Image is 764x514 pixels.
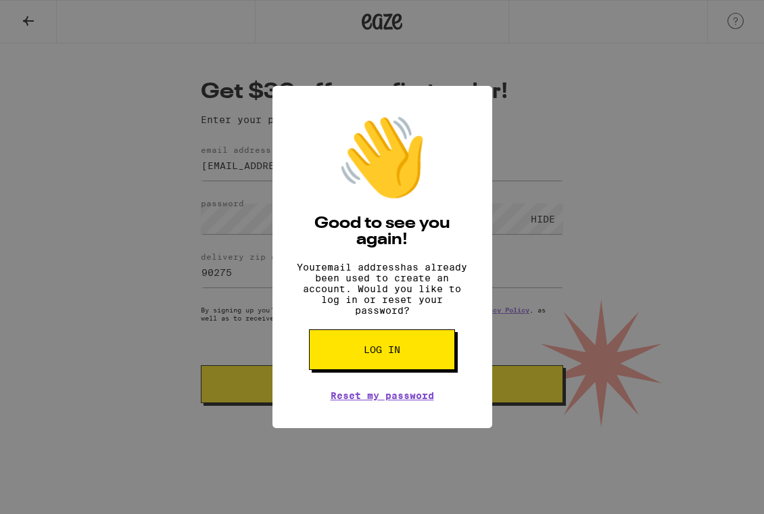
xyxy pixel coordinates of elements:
div: 👋 [335,113,429,202]
span: Hi. Need any help? [8,9,97,20]
span: Log in [364,345,400,354]
button: Log in [309,329,455,370]
p: Your email address has already been used to create an account. Would you like to log in or reset ... [293,262,472,316]
h2: Good to see you again! [293,216,472,248]
a: Reset my password [331,390,434,401]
